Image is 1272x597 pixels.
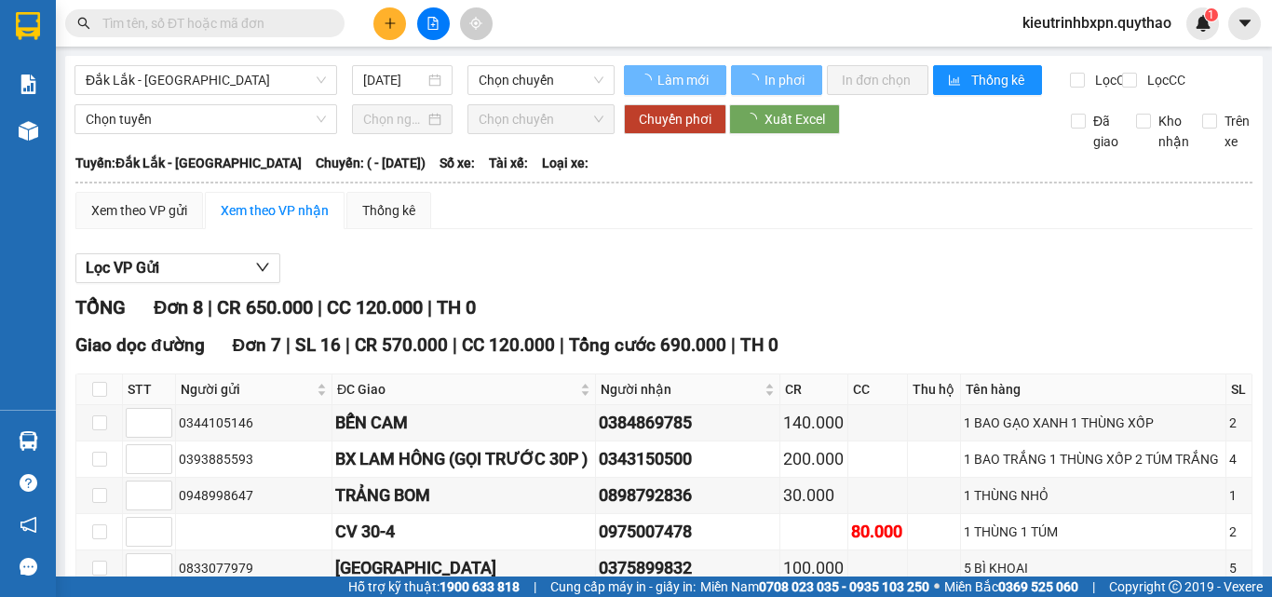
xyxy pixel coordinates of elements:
[362,200,415,221] div: Thống kê
[20,558,37,576] span: message
[335,555,592,581] div: [GEOGRAPHIC_DATA]
[599,482,777,509] div: 0898792836
[295,334,341,356] span: SL 16
[729,104,840,134] button: Xuất Excel
[19,75,38,94] img: solution-icon
[462,334,555,356] span: CC 120.000
[75,156,302,170] b: Tuyến: Đắk Lắk - [GEOGRAPHIC_DATA]
[740,334,778,356] span: TH 0
[550,577,696,597] span: Cung cấp máy in - giấy in:
[337,379,576,400] span: ĐC Giao
[1208,8,1214,21] span: 1
[964,558,1224,578] div: 5 BÌ KHOAI
[335,482,592,509] div: TRẢNG BOM
[460,7,493,40] button: aim
[91,200,187,221] div: Xem theo VP gửi
[908,374,961,405] th: Thu hộ
[440,579,520,594] strong: 1900 633 818
[639,74,655,87] span: loading
[77,17,90,30] span: search
[440,153,475,173] span: Số xe:
[316,153,426,173] span: Chuyến: ( - [DATE])
[657,70,711,90] span: Làm mới
[998,579,1078,594] strong: 0369 525 060
[848,374,907,405] th: CC
[783,555,845,581] div: 100.000
[384,17,397,30] span: plus
[335,410,592,436] div: BẾN CAM
[1229,485,1248,506] div: 1
[964,413,1224,433] div: 1 BAO GẠO XANH 1 THÙNG XỐP
[599,410,777,436] div: 0384869785
[1228,7,1261,40] button: caret-down
[534,577,536,597] span: |
[961,374,1227,405] th: Tên hàng
[102,13,322,34] input: Tìm tên, số ĐT hoặc mã đơn
[19,121,38,141] img: warehouse-icon
[1229,449,1248,469] div: 4
[123,374,176,405] th: STT
[75,253,280,283] button: Lọc VP Gửi
[417,7,450,40] button: file-add
[1229,413,1248,433] div: 2
[1195,15,1211,32] img: icon-new-feature
[86,256,159,279] span: Lọc VP Gửi
[1008,11,1186,34] span: kieutrinhbxpn.quythao
[1237,15,1253,32] span: caret-down
[479,66,603,94] span: Chọn chuyến
[964,522,1224,542] div: 1 THÙNG 1 TÚM
[373,7,406,40] button: plus
[221,200,329,221] div: Xem theo VP nhận
[469,17,482,30] span: aim
[1226,374,1252,405] th: SL
[700,577,929,597] span: Miền Nam
[1217,111,1257,152] span: Trên xe
[363,109,425,129] input: Chọn ngày
[1151,111,1197,152] span: Kho nhận
[479,105,603,133] span: Chọn chuyến
[20,516,37,534] span: notification
[827,65,928,95] button: In đơn chọn
[1169,580,1182,593] span: copyright
[355,334,448,356] span: CR 570.000
[569,334,726,356] span: Tổng cước 690.000
[179,449,329,469] div: 0393885593
[427,296,432,319] span: |
[971,70,1027,90] span: Thống kê
[16,12,40,40] img: logo-vxr
[948,74,964,88] span: bar-chart
[744,113,765,126] span: loading
[233,334,282,356] span: Đơn 7
[86,66,326,94] span: Đắk Lắk - Đồng Nai
[75,334,205,356] span: Giao dọc đường
[783,446,845,472] div: 200.000
[746,74,762,87] span: loading
[348,577,520,597] span: Hỗ trợ kỹ thuật:
[1086,111,1126,152] span: Đã giao
[731,65,822,95] button: In phơi
[255,260,270,275] span: down
[286,334,291,356] span: |
[560,334,564,356] span: |
[1140,70,1188,90] span: Lọc CC
[783,482,845,509] div: 30.000
[542,153,589,173] span: Loại xe:
[933,65,1042,95] button: bar-chartThống kê
[426,17,440,30] span: file-add
[363,70,425,90] input: 11/10/2025
[964,485,1224,506] div: 1 THÙNG NHỎ
[75,296,126,319] span: TỔNG
[964,449,1224,469] div: 1 BAO TRẮNG 1 THÙNG XỐP 2 TÚM TRẮNG
[765,70,807,90] span: In phơi
[944,577,1078,597] span: Miền Bắc
[208,296,212,319] span: |
[318,296,322,319] span: |
[437,296,476,319] span: TH 0
[599,446,777,472] div: 0343150500
[335,519,592,545] div: CV 30-4
[217,296,313,319] span: CR 650.000
[20,474,37,492] span: question-circle
[179,413,329,433] div: 0344105146
[453,334,457,356] span: |
[599,519,777,545] div: 0975007478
